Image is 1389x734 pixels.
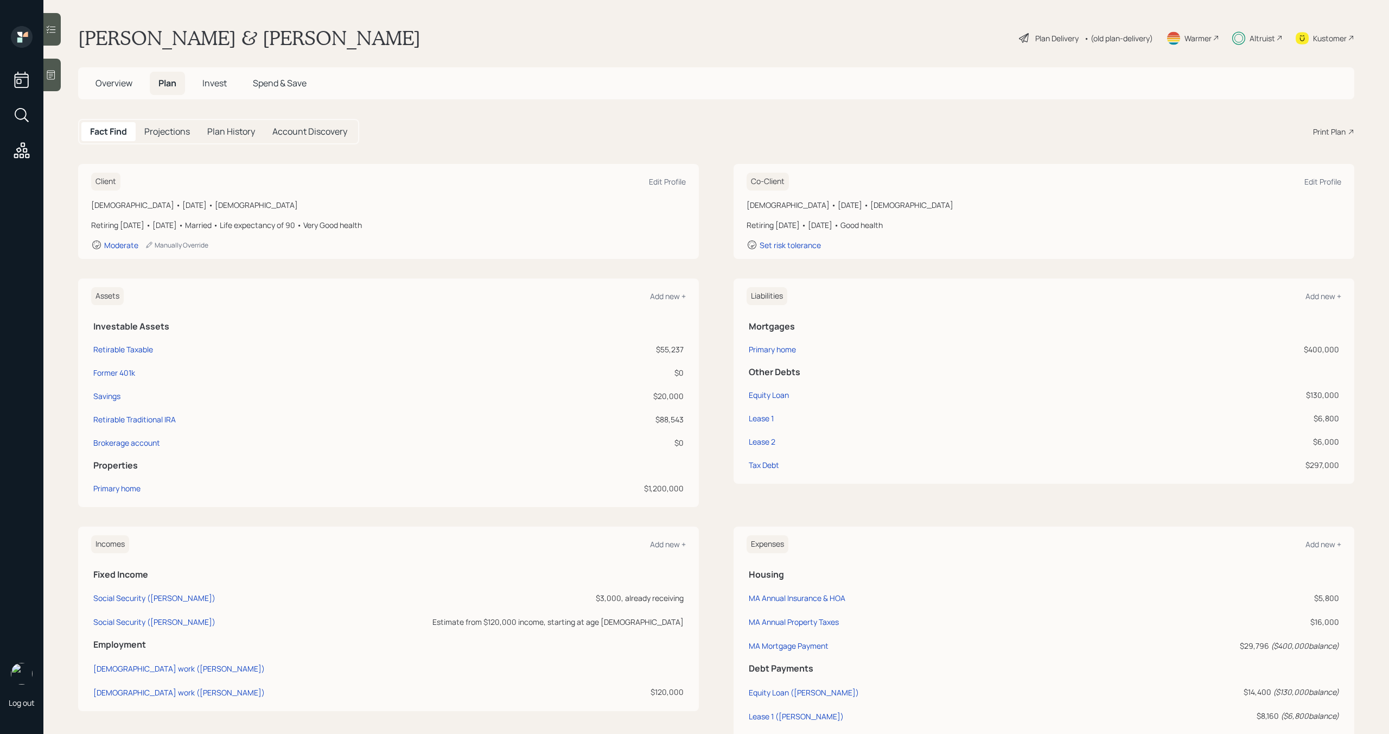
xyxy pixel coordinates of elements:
[91,535,129,553] h6: Incomes
[93,617,215,627] div: Social Security ([PERSON_NAME])
[1134,686,1339,698] div: $14,400
[749,641,829,651] div: MA Mortgage Payment
[749,711,844,722] div: Lease 1 ([PERSON_NAME])
[488,390,684,402] div: $20,000
[1035,33,1079,44] div: Plan Delivery
[93,367,135,378] div: Former 401k
[93,663,265,674] div: [DEMOGRAPHIC_DATA] work ([PERSON_NAME])
[336,686,684,698] div: $120,000
[91,199,686,211] div: [DEMOGRAPHIC_DATA] • [DATE] • [DEMOGRAPHIC_DATA]
[749,344,796,355] div: Primary home
[650,291,686,301] div: Add new +
[11,663,33,685] img: michael-russo-headshot.png
[649,176,686,187] div: Edit Profile
[144,126,190,137] h5: Projections
[202,77,227,89] span: Invest
[272,126,347,137] h5: Account Discovery
[1304,176,1341,187] div: Edit Profile
[93,593,215,603] div: Social Security ([PERSON_NAME])
[1084,33,1153,44] div: • (old plan-delivery)
[1280,711,1339,721] i: ( $6,800 balance)
[158,77,176,89] span: Plan
[749,663,1339,674] h5: Debt Payments
[93,321,684,332] h5: Investable Assets
[488,414,684,425] div: $88,543
[488,437,684,448] div: $0
[488,367,684,378] div: $0
[749,389,789,401] div: Equity Loan
[9,698,35,708] div: Log out
[747,199,1341,211] div: [DEMOGRAPHIC_DATA] • [DATE] • [DEMOGRAPHIC_DATA]
[1313,33,1347,44] div: Kustomer
[93,390,120,402] div: Savings
[747,173,789,191] h6: Co-Client
[207,126,255,137] h5: Plan History
[749,570,1339,580] h5: Housing
[93,640,684,650] h5: Employment
[93,570,684,580] h5: Fixed Income
[749,593,845,603] div: MA Annual Insurance & HOA
[1313,126,1346,137] div: Print Plan
[1085,389,1339,401] div: $130,000
[93,344,153,355] div: Retirable Taxable
[488,344,684,355] div: $55,237
[749,413,774,424] div: Lease 1
[650,539,686,549] div: Add new +
[93,437,160,448] div: Brokerage account
[1085,436,1339,447] div: $6,000
[336,592,684,604] div: $3,000, already receiving
[1273,687,1339,697] i: ( $130,000 balance)
[1085,344,1339,355] div: $400,000
[91,219,686,231] div: Retiring [DATE] • [DATE] • Married • Life expectancy of 90 • Very Good health
[145,241,208,250] div: Manually Override
[1184,33,1212,44] div: Warmer
[488,483,684,494] div: $1,200,000
[1305,539,1341,549] div: Add new +
[749,459,779,471] div: Tax Debt
[1305,291,1341,301] div: Add new +
[1134,710,1339,722] div: $8,160
[749,617,839,627] div: MA Annual Property Taxes
[749,321,1339,332] h5: Mortgages
[747,287,787,305] h6: Liabilities
[1271,641,1339,651] i: ( $400,000 balance)
[1134,592,1339,604] div: $5,800
[747,535,788,553] h6: Expenses
[1134,640,1339,651] div: $29,796
[749,367,1339,377] h5: Other Debts
[90,126,127,137] h5: Fact Find
[747,219,1341,231] div: Retiring [DATE] • [DATE] • Good health
[93,483,141,494] div: Primary home
[1134,616,1339,628] div: $16,000
[95,77,132,89] span: Overview
[104,240,138,250] div: Moderate
[78,26,420,50] h1: [PERSON_NAME] & [PERSON_NAME]
[91,287,124,305] h6: Assets
[749,436,775,447] div: Lease 2
[749,687,859,698] div: Equity Loan ([PERSON_NAME])
[93,687,265,698] div: [DEMOGRAPHIC_DATA] work ([PERSON_NAME])
[91,173,120,191] h6: Client
[1085,459,1339,471] div: $297,000
[1085,413,1339,424] div: $6,800
[253,77,307,89] span: Spend & Save
[93,460,684,471] h5: Properties
[1250,33,1275,44] div: Altruist
[760,240,821,250] div: Set risk tolerance
[93,414,176,425] div: Retirable Traditional IRA
[336,616,684,628] div: Estimate from $120,000 income, starting at age [DEMOGRAPHIC_DATA]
